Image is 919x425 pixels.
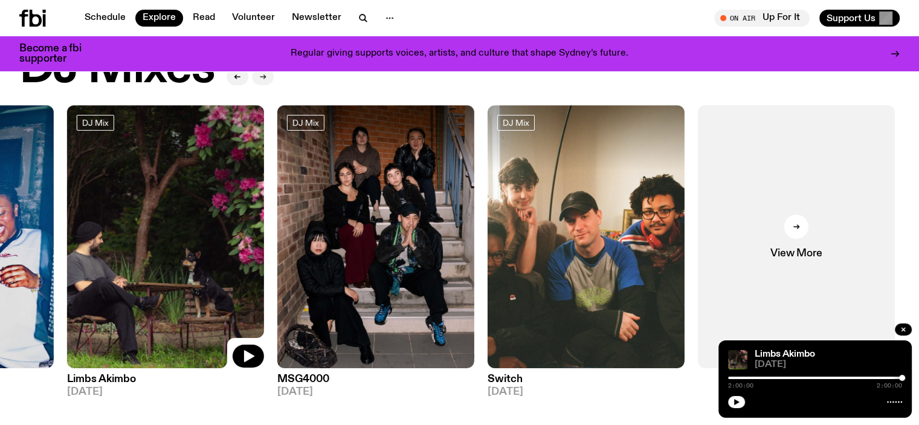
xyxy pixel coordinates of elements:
[77,115,114,131] a: DJ Mix
[755,349,815,359] a: Limbs Akimbo
[728,350,747,369] img: Jackson sits at an outdoor table, legs crossed and gazing at a black and brown dog also sitting a...
[67,387,264,397] span: [DATE]
[287,115,324,131] a: DJ Mix
[488,368,685,397] a: Switch[DATE]
[503,118,529,127] span: DJ Mix
[292,118,319,127] span: DJ Mix
[488,105,685,368] img: A warm film photo of the switch team sitting close together. from left to right: Cedar, Lau, Sand...
[77,10,133,27] a: Schedule
[67,374,264,384] h3: Limbs Akimbo
[770,248,822,259] span: View More
[82,118,109,127] span: DJ Mix
[819,10,900,27] button: Support Us
[714,10,810,27] button: On AirUp For It
[185,10,222,27] a: Read
[291,48,628,59] p: Regular giving supports voices, artists, and culture that shape Sydney’s future.
[698,105,895,368] a: View More
[277,368,474,397] a: MSG4000[DATE]
[755,360,902,369] span: [DATE]
[488,374,685,384] h3: Switch
[497,115,535,131] a: DJ Mix
[277,374,474,384] h3: MSG4000
[488,387,685,397] span: [DATE]
[135,10,183,27] a: Explore
[19,46,214,92] h2: DJ Mixes
[827,13,875,24] span: Support Us
[67,368,264,397] a: Limbs Akimbo[DATE]
[225,10,282,27] a: Volunteer
[877,383,902,389] span: 2:00:00
[285,10,349,27] a: Newsletter
[19,44,97,64] h3: Become a fbi supporter
[277,387,474,397] span: [DATE]
[728,383,753,389] span: 2:00:00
